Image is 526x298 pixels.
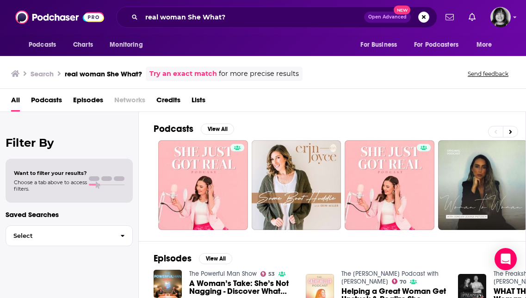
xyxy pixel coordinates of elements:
div: Search podcasts, credits, & more... [116,6,437,28]
a: Credits [156,93,180,112]
a: Charts [67,36,99,54]
a: Podcasts [31,93,62,112]
a: Lists [192,93,205,112]
span: For Business [360,38,397,51]
span: 70 [400,280,406,284]
span: Logged in as parkdalepublicity1 [490,7,511,27]
span: Podcasts [29,38,56,51]
img: A Woman’s Take: She’s Not Nagging - Discover What She’s Really Trying To Say [154,270,182,298]
h2: Podcasts [154,123,193,135]
button: Show profile menu [490,7,511,27]
button: open menu [408,36,472,54]
a: Show notifications dropdown [442,9,458,25]
input: Search podcasts, credits, & more... [142,10,364,25]
span: Monitoring [110,38,142,51]
span: More [476,38,492,51]
span: Networks [114,93,145,112]
img: User Profile [490,7,511,27]
span: New [394,6,410,14]
a: Try an exact match [149,68,217,79]
span: Charts [73,38,93,51]
button: View All [199,253,232,264]
button: Send feedback [465,70,511,78]
h2: Episodes [154,253,192,264]
div: Open Intercom Messenger [495,248,517,270]
a: A Woman’s Take: She’s Not Nagging - Discover What She’s Really Trying To Say [189,279,295,295]
span: Choose a tab above to access filters. [14,179,87,192]
a: Show notifications dropdown [465,9,479,25]
button: Open AdvancedNew [364,12,411,23]
a: Episodes [73,93,103,112]
button: open menu [354,36,408,54]
a: The Cathy Heller Podcast with Cathy Heller [341,270,439,286]
span: 53 [268,272,275,276]
a: The Powerful Man Show [189,270,257,278]
h3: real woman She What? [65,69,142,78]
a: 70 [392,279,407,284]
a: PodcastsView All [154,123,234,135]
span: Want to filter your results? [14,170,87,176]
a: All [11,93,20,112]
img: Podchaser - Follow, Share and Rate Podcasts [15,8,104,26]
span: for more precise results [219,68,299,79]
p: Saved Searches [6,210,133,219]
button: open menu [470,36,504,54]
button: open menu [22,36,68,54]
button: View All [201,124,234,135]
span: For Podcasters [414,38,458,51]
button: Select [6,225,133,246]
span: Select [6,233,113,239]
h3: Search [31,69,54,78]
button: open menu [103,36,155,54]
span: Open Advanced [368,15,407,19]
a: EpisodesView All [154,253,232,264]
h2: Filter By [6,136,133,149]
a: 53 [260,271,275,277]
